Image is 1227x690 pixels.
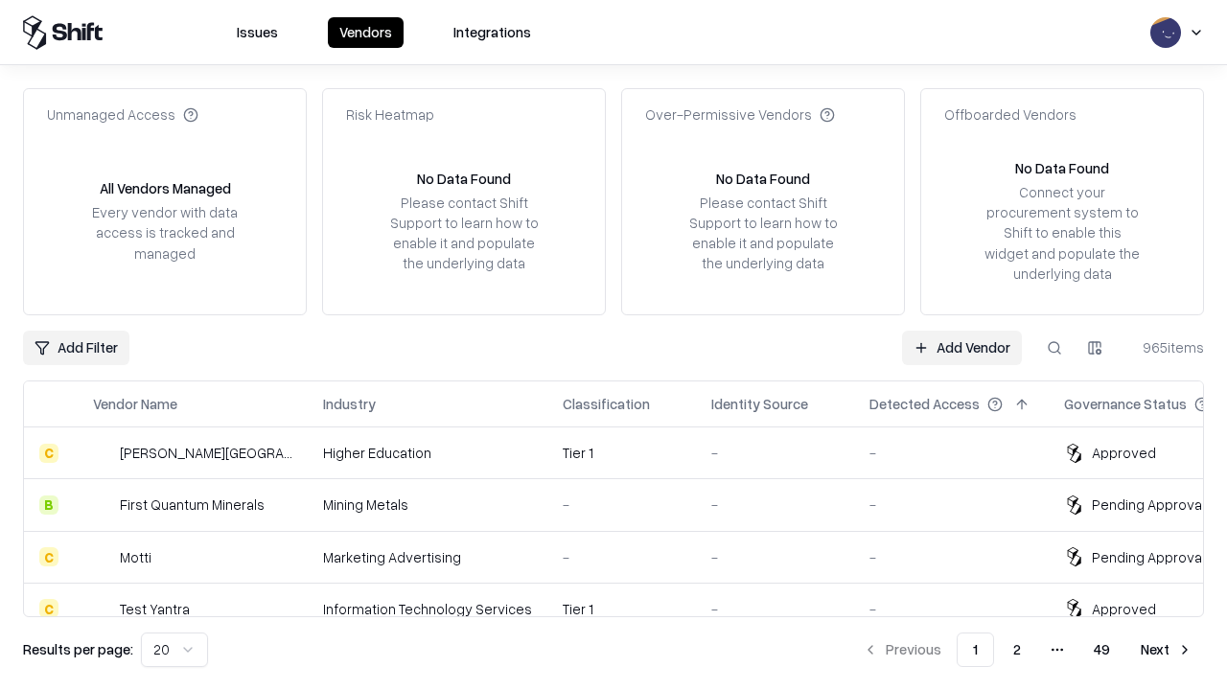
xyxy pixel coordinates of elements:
[323,494,532,515] div: Mining Metals
[869,443,1033,463] div: -
[1129,632,1204,667] button: Next
[563,547,681,567] div: -
[120,547,151,567] div: Motti
[384,193,544,274] div: Please contact Shift Support to learn how to enable it and populate the underlying data
[442,17,543,48] button: Integrations
[983,182,1142,284] div: Connect your procurement system to Shift to enable this widget and populate the underlying data
[711,599,839,619] div: -
[563,443,681,463] div: Tier 1
[716,169,810,189] div: No Data Found
[85,202,244,263] div: Every vendor with data access is tracked and managed
[93,394,177,414] div: Vendor Name
[869,547,1033,567] div: -
[225,17,289,48] button: Issues
[563,394,650,414] div: Classification
[39,495,58,515] div: B
[93,547,112,566] img: Motti
[323,394,376,414] div: Industry
[869,394,980,414] div: Detected Access
[1015,158,1109,178] div: No Data Found
[711,394,808,414] div: Identity Source
[869,599,1033,619] div: -
[93,599,112,618] img: Test Yantra
[944,104,1077,125] div: Offboarded Vendors
[323,443,532,463] div: Higher Education
[39,599,58,618] div: C
[1127,337,1204,357] div: 965 items
[323,547,532,567] div: Marketing Advertising
[563,599,681,619] div: Tier 1
[1064,394,1187,414] div: Governance Status
[47,104,198,125] div: Unmanaged Access
[120,443,292,463] div: [PERSON_NAME][GEOGRAPHIC_DATA]
[851,632,1204,667] nav: pagination
[957,632,994,667] button: 1
[23,639,133,659] p: Results per page:
[711,494,839,515] div: -
[998,632,1036,667] button: 2
[869,494,1033,515] div: -
[563,494,681,515] div: -
[417,169,511,189] div: No Data Found
[93,495,112,515] img: First Quantum Minerals
[23,331,129,365] button: Add Filter
[323,599,532,619] div: Information Technology Services
[120,599,190,619] div: Test Yantra
[1092,547,1205,567] div: Pending Approval
[328,17,404,48] button: Vendors
[902,331,1022,365] a: Add Vendor
[100,178,231,198] div: All Vendors Managed
[1092,494,1205,515] div: Pending Approval
[711,443,839,463] div: -
[1092,443,1156,463] div: Approved
[39,444,58,463] div: C
[120,494,265,515] div: First Quantum Minerals
[39,547,58,566] div: C
[711,547,839,567] div: -
[645,104,835,125] div: Over-Permissive Vendors
[1092,599,1156,619] div: Approved
[1078,632,1125,667] button: 49
[346,104,434,125] div: Risk Heatmap
[683,193,843,274] div: Please contact Shift Support to learn how to enable it and populate the underlying data
[93,444,112,463] img: Reichman University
